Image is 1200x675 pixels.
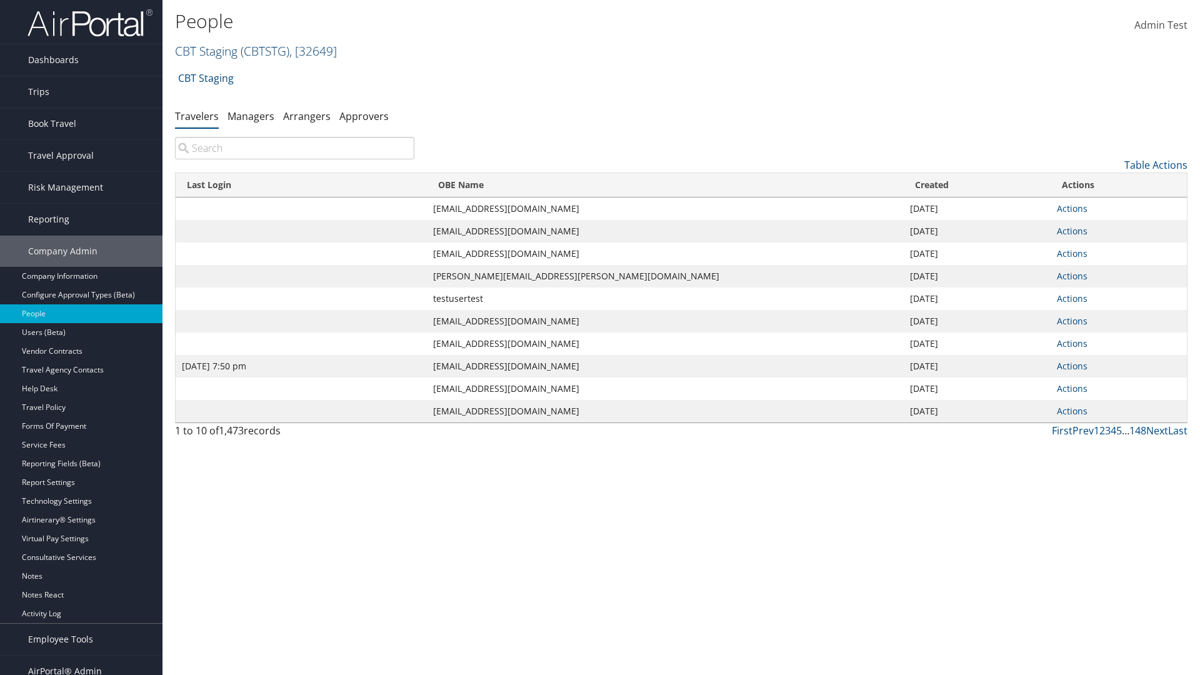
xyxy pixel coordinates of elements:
span: Company Admin [28,236,97,267]
td: [DATE] [904,220,1051,242]
a: 3 [1105,424,1111,437]
th: Last Login: activate to sort column ascending [176,173,427,197]
h1: People [175,8,850,34]
td: [EMAIL_ADDRESS][DOMAIN_NAME] [427,197,904,220]
a: Last [1168,424,1187,437]
td: [PERSON_NAME][EMAIL_ADDRESS][PERSON_NAME][DOMAIN_NAME] [427,265,904,287]
span: Risk Management [28,172,103,203]
td: [EMAIL_ADDRESS][DOMAIN_NAME] [427,310,904,332]
td: [DATE] 7:50 pm [176,355,427,377]
span: Admin Test [1134,18,1187,32]
td: [EMAIL_ADDRESS][DOMAIN_NAME] [427,332,904,355]
span: Trips [28,76,49,107]
td: [DATE] [904,265,1051,287]
a: Actions [1057,270,1087,282]
a: 1 [1094,424,1099,437]
span: Reporting [28,204,69,235]
th: Created: activate to sort column ascending [904,173,1051,197]
a: Actions [1057,315,1087,327]
a: Approvers [339,109,389,123]
a: First [1052,424,1072,437]
td: [EMAIL_ADDRESS][DOMAIN_NAME] [427,355,904,377]
td: [DATE] [904,377,1051,400]
td: [EMAIL_ADDRESS][DOMAIN_NAME] [427,242,904,265]
a: Travelers [175,109,219,123]
a: 4 [1111,424,1116,437]
td: [DATE] [904,355,1051,377]
td: [DATE] [904,310,1051,332]
a: Actions [1057,247,1087,259]
a: 5 [1116,424,1122,437]
a: Actions [1057,360,1087,372]
a: Actions [1057,405,1087,417]
a: Actions [1057,202,1087,214]
a: Prev [1072,424,1094,437]
td: [EMAIL_ADDRESS][DOMAIN_NAME] [427,377,904,400]
a: Table Actions [1124,158,1187,172]
td: [DATE] [904,332,1051,355]
th: OBE Name: activate to sort column ascending [427,173,904,197]
a: Actions [1057,292,1087,304]
span: 1,473 [219,424,244,437]
td: [EMAIL_ADDRESS][DOMAIN_NAME] [427,220,904,242]
span: … [1122,424,1129,437]
a: Actions [1057,337,1087,349]
a: CBT Staging [175,42,337,59]
span: , [ 32649 ] [289,42,337,59]
td: [DATE] [904,242,1051,265]
a: CBT Staging [178,66,234,91]
span: Travel Approval [28,140,94,171]
a: Actions [1057,382,1087,394]
a: 148 [1129,424,1146,437]
div: 1 to 10 of records [175,423,414,444]
a: Admin Test [1134,6,1187,45]
a: Arrangers [283,109,331,123]
a: 2 [1099,424,1105,437]
span: Employee Tools [28,624,93,655]
input: Search [175,137,414,159]
td: [DATE] [904,400,1051,422]
a: Next [1146,424,1168,437]
span: Book Travel [28,108,76,139]
td: [DATE] [904,197,1051,220]
td: testusertest [427,287,904,310]
a: Managers [227,109,274,123]
a: Actions [1057,225,1087,237]
span: ( CBTSTG ) [241,42,289,59]
th: Actions [1051,173,1187,197]
span: Dashboards [28,44,79,76]
td: [DATE] [904,287,1051,310]
img: airportal-logo.png [27,8,152,37]
td: [EMAIL_ADDRESS][DOMAIN_NAME] [427,400,904,422]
